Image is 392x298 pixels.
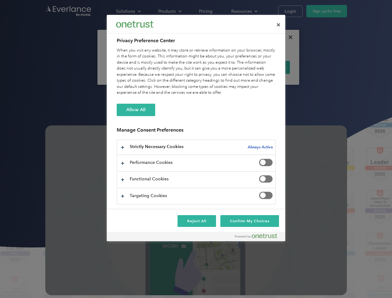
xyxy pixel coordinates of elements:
button: Confirm My Choices [220,215,279,227]
h3: Manage Consent Preferences [117,127,276,137]
div: When you visit any website, it may store or retrieve information on your browser, mostly in the f... [117,47,276,96]
button: Reject All [178,215,216,227]
img: Everlance [116,21,153,27]
img: Powered by OneTrust Opens in a new Tab [235,233,277,238]
div: Everlance [116,18,153,30]
h2: Privacy Preference Center [117,37,276,44]
div: Preference center [107,15,285,241]
a: Powered by OneTrust Opens in a new Tab [235,233,282,241]
input: Submit [46,37,77,50]
button: Close [272,18,285,32]
div: Privacy Preference Center [107,15,285,241]
button: Allow All [117,104,155,116]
